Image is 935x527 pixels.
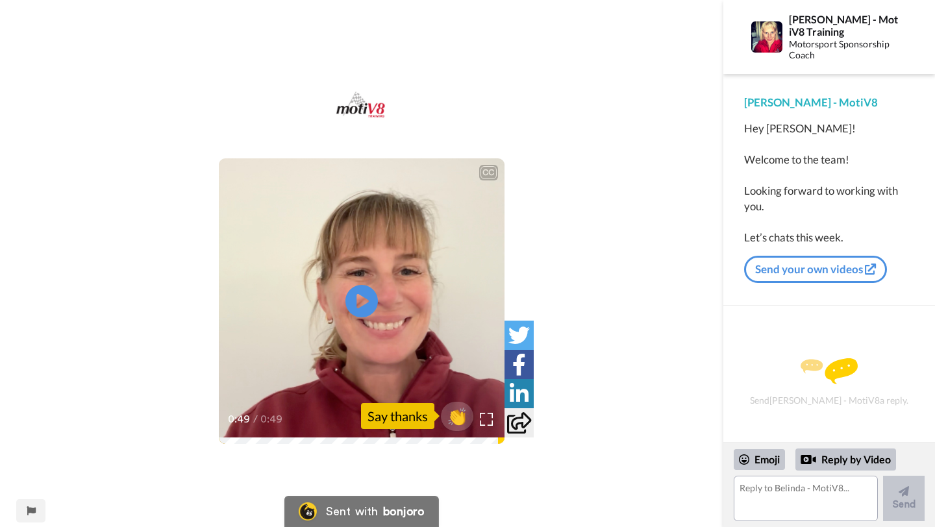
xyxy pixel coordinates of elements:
[789,39,900,61] div: Motorsport Sponsorship Coach
[299,502,317,521] img: Bonjoro Logo
[801,452,816,467] div: Reply by Video
[441,406,473,426] span: 👏
[883,476,925,521] button: Send
[326,506,378,517] div: Sent with
[361,403,434,429] div: Say thanks
[795,448,896,471] div: Reply by Video
[480,413,493,426] img: Full screen
[253,411,258,427] span: /
[228,411,251,427] span: 0:49
[441,402,473,431] button: 👏
[260,411,283,427] span: 0:49
[744,121,914,245] div: Hey [PERSON_NAME]! Welcome to the team! Looking forward to working with you. Let’s chats this week.
[284,496,439,527] a: Bonjoro LogoSent withbonjoro
[383,506,425,517] div: bonjoro
[480,166,497,179] div: CC
[734,449,785,470] div: Emoji
[801,358,858,384] img: message.svg
[751,21,782,53] img: Profile Image
[744,95,914,110] div: [PERSON_NAME] - MotiV8
[741,328,917,435] div: Send [PERSON_NAME] - MotiV8 a reply.
[744,256,887,283] a: Send your own videos
[789,13,900,38] div: [PERSON_NAME] - MotiV8 Training
[336,80,388,132] img: b67315a2-4780-4e05-b631-f5e1a1ea447a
